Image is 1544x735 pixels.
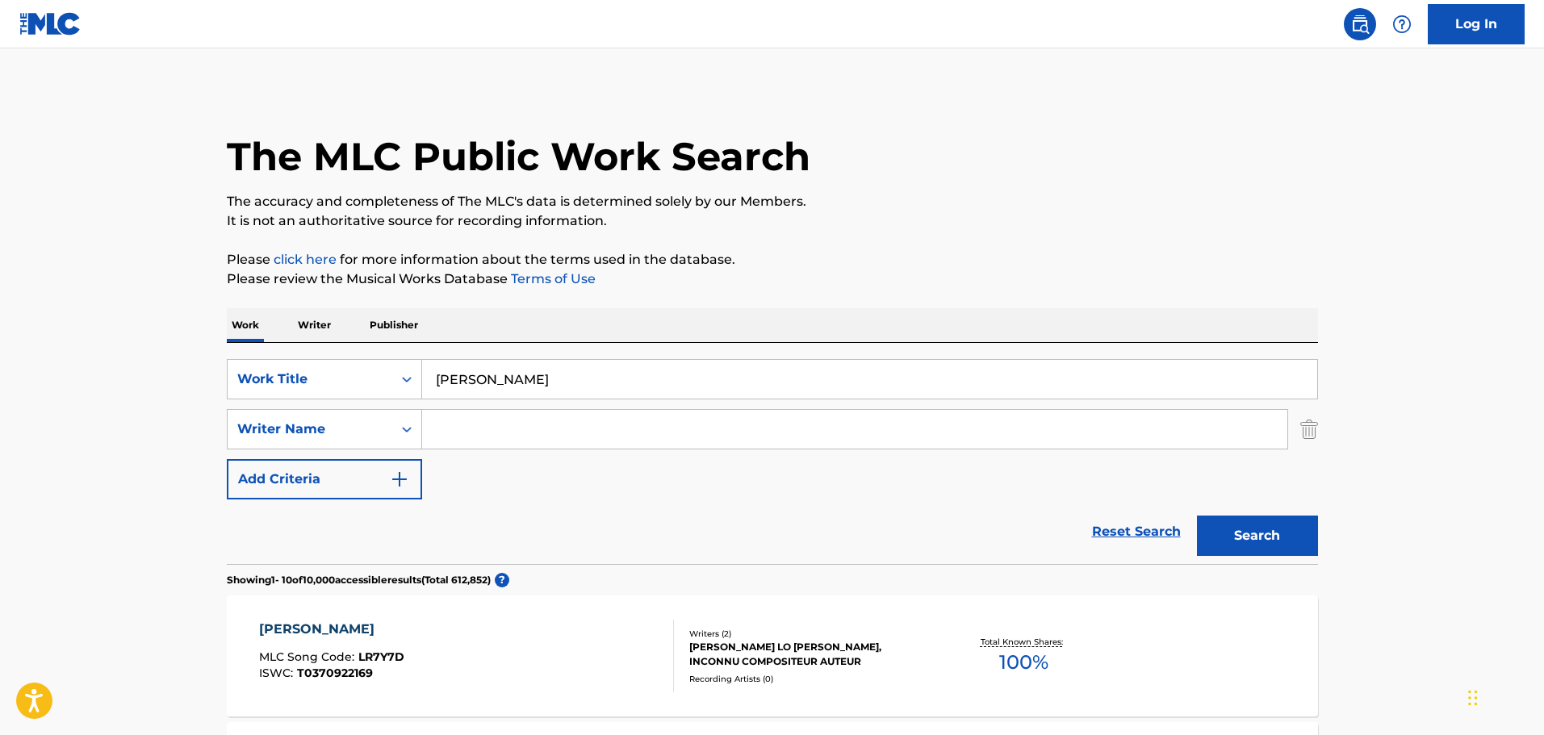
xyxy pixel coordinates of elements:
[227,573,491,587] p: Showing 1 - 10 of 10,000 accessible results (Total 612,852 )
[358,649,404,664] span: LR7Y7D
[1300,409,1318,449] img: Delete Criterion
[1350,15,1370,34] img: search
[259,649,358,664] span: MLC Song Code :
[1197,516,1318,556] button: Search
[508,271,596,286] a: Terms of Use
[297,666,373,680] span: T0370922169
[227,269,1318,289] p: Please review the Musical Works Database
[237,370,383,389] div: Work Title
[1468,674,1478,722] div: Drag
[1084,514,1189,549] a: Reset Search
[227,211,1318,231] p: It is not an authoritative source for recording information.
[365,308,423,342] p: Publisher
[1386,8,1418,40] div: Help
[293,308,336,342] p: Writer
[227,308,264,342] p: Work
[1344,8,1376,40] a: Public Search
[390,470,409,489] img: 9d2ae6d4665cec9f34b9.svg
[227,459,422,499] button: Add Criteria
[495,573,509,587] span: ?
[999,648,1048,677] span: 100 %
[19,12,82,35] img: MLC Logo
[227,250,1318,269] p: Please for more information about the terms used in the database.
[259,620,404,639] div: [PERSON_NAME]
[259,666,297,680] span: ISWC :
[689,640,933,669] div: [PERSON_NAME] LO [PERSON_NAME], INCONNU COMPOSITEUR AUTEUR
[227,192,1318,211] p: The accuracy and completeness of The MLC's data is determined solely by our Members.
[689,628,933,640] div: Writers ( 2 )
[1428,4,1525,44] a: Log In
[237,420,383,439] div: Writer Name
[1392,15,1412,34] img: help
[1463,658,1544,735] iframe: Chat Widget
[981,636,1067,648] p: Total Known Shares:
[227,595,1318,716] a: [PERSON_NAME]MLC Song Code:LR7Y7DISWC:T0370922169Writers (2)[PERSON_NAME] LO [PERSON_NAME], INCON...
[274,252,337,267] a: click here
[227,132,810,181] h1: The MLC Public Work Search
[689,673,933,685] div: Recording Artists ( 0 )
[227,359,1318,564] form: Search Form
